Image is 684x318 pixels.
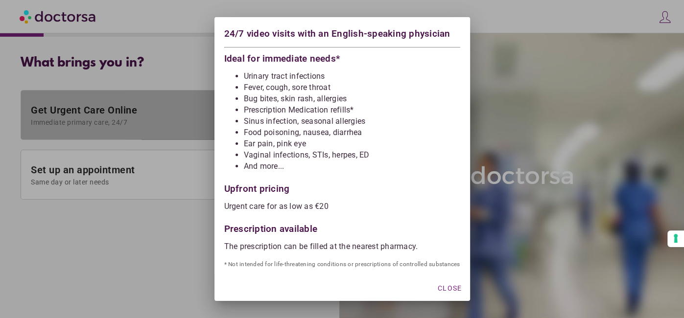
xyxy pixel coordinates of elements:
span: Close [438,284,462,292]
button: Close [434,279,466,297]
li: Bug bites, skin rash, allergies [244,94,460,104]
div: Ideal for immediate needs* [224,51,460,64]
p: * Not intended for life-threatening conditions or prescriptions of controlled substances [224,259,460,269]
div: 24/7 video visits with an English-speaking physician [224,27,460,43]
div: Prescription available [224,219,460,234]
li: Urinary tract infections [244,71,460,81]
button: Your consent preferences for tracking technologies [667,230,684,247]
li: Food poisoning, nausea, diarrhea [244,128,460,137]
p: Urgent care for as low as €20 [224,202,460,211]
li: Fever, cough, sore throat [244,83,460,92]
li: And more... [244,161,460,171]
li: Prescription Medication refills* [244,105,460,115]
div: Upfront pricing [224,179,460,194]
li: Sinus infection, seasonal allergies [244,116,460,126]
li: Vaginal infections, STIs, herpes, ED [244,150,460,160]
p: The prescription can be filled at the nearest pharmacy. [224,242,460,251]
li: Ear pain, pink eye [244,139,460,149]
